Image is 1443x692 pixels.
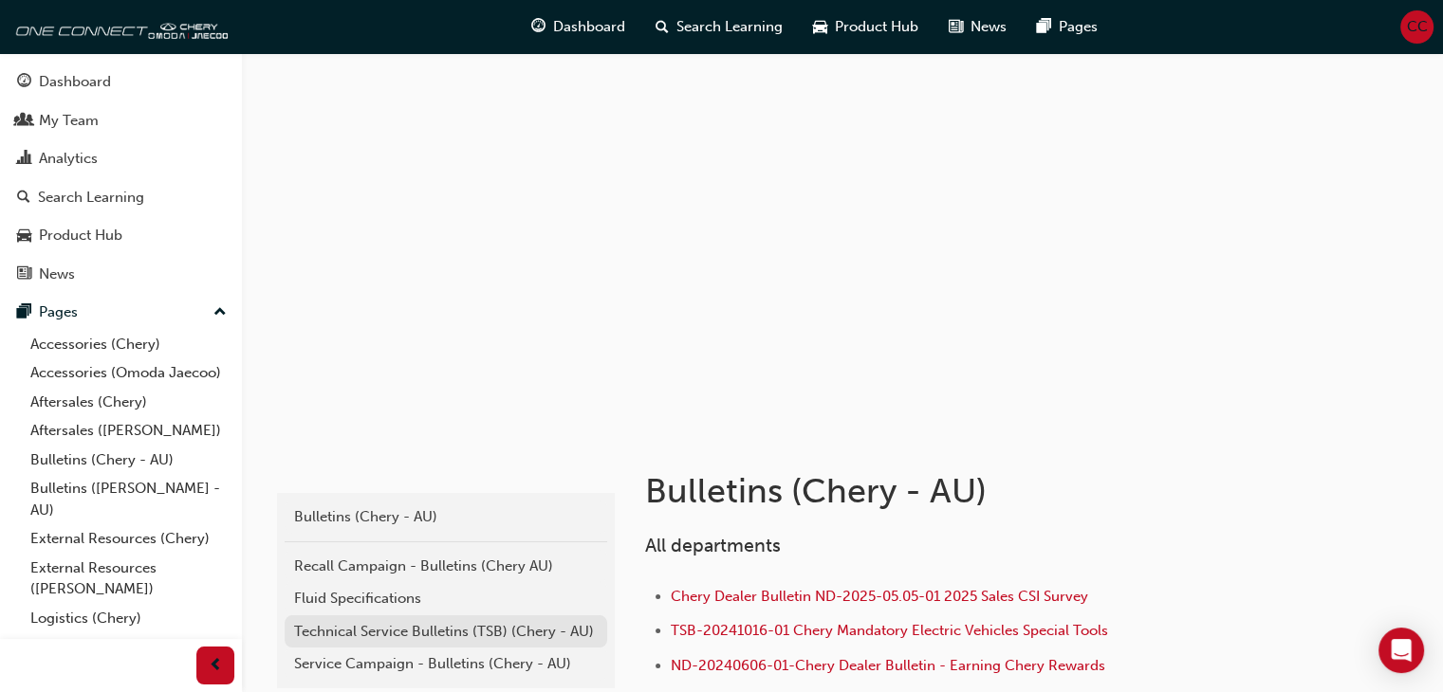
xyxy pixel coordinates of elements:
[294,588,598,610] div: Fluid Specifications
[8,61,234,295] button: DashboardMy TeamAnalyticsSearch LearningProduct HubNews
[1378,628,1424,673] div: Open Intercom Messenger
[23,330,234,359] a: Accessories (Chery)
[294,653,598,675] div: Service Campaign - Bulletins (Chery - AU)
[1400,10,1434,44] button: CC
[531,15,546,39] span: guage-icon
[285,615,607,648] a: Technical Service Bulletins (TSB) (Chery - AU)
[23,524,234,554] a: External Resources (Chery)
[516,8,640,46] a: guage-iconDashboard
[294,621,598,643] div: Technical Service Bulletins (TSB) (Chery - AU)
[294,555,598,577] div: Recall Campaign - Bulletins (Chery AU)
[39,301,78,323] div: Pages
[1037,15,1051,39] span: pages-icon
[8,295,234,330] button: Pages
[671,588,1088,605] a: Chery Dealer Bulletin ND-2025-05.05-01 2025 Sales CSI Survey
[23,358,234,388] a: Accessories (Omoda Jaecoo)
[798,8,934,46] a: car-iconProduct Hub
[1407,16,1428,38] span: CC
[213,300,227,325] span: up-icon
[39,225,122,246] div: Product Hub
[17,190,30,207] span: search-icon
[17,74,31,91] span: guage-icon
[8,218,234,253] a: Product Hub
[645,470,1267,512] h1: Bulletins (Chery - AU)
[671,657,1105,674] a: ND-20240606-01-Chery Dealer Bulletin - Earning Chery Rewards
[8,180,234,215] a: Search Learning
[971,16,1007,38] span: News
[813,15,827,39] span: car-icon
[285,550,607,583] a: Recall Campaign - Bulletins (Chery AU)
[285,582,607,615] a: Fluid Specifications
[8,257,234,292] a: News
[39,110,99,132] div: My Team
[23,388,234,417] a: Aftersales (Chery)
[285,501,607,534] a: Bulletins (Chery - AU)
[17,113,31,130] span: people-icon
[934,8,1022,46] a: news-iconNews
[294,506,598,528] div: Bulletins (Chery - AU)
[23,632,234,662] a: Marketing (Chery)
[39,148,98,170] div: Analytics
[23,474,234,524] a: Bulletins ([PERSON_NAME] - AU)
[676,16,783,38] span: Search Learning
[8,141,234,176] a: Analytics
[23,604,234,633] a: Logistics (Chery)
[17,304,31,321] span: pages-icon
[39,264,75,285] div: News
[17,228,31,245] span: car-icon
[8,64,234,100] a: Dashboard
[8,103,234,138] a: My Team
[39,71,111,93] div: Dashboard
[640,8,798,46] a: search-iconSearch Learning
[23,416,234,446] a: Aftersales ([PERSON_NAME])
[17,151,31,168] span: chart-icon
[209,654,223,678] span: prev-icon
[949,15,963,39] span: news-icon
[38,187,144,209] div: Search Learning
[553,16,625,38] span: Dashboard
[17,266,31,283] span: news-icon
[656,15,669,39] span: search-icon
[645,535,781,556] span: All departments
[9,8,228,46] img: oneconnect
[1022,8,1113,46] a: pages-iconPages
[671,622,1108,639] a: TSB-20241016-01 Chery Mandatory Electric Vehicles Special Tools
[835,16,918,38] span: Product Hub
[23,554,234,604] a: External Resources ([PERSON_NAME])
[1059,16,1098,38] span: Pages
[23,446,234,475] a: Bulletins (Chery - AU)
[285,647,607,681] a: Service Campaign - Bulletins (Chery - AU)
